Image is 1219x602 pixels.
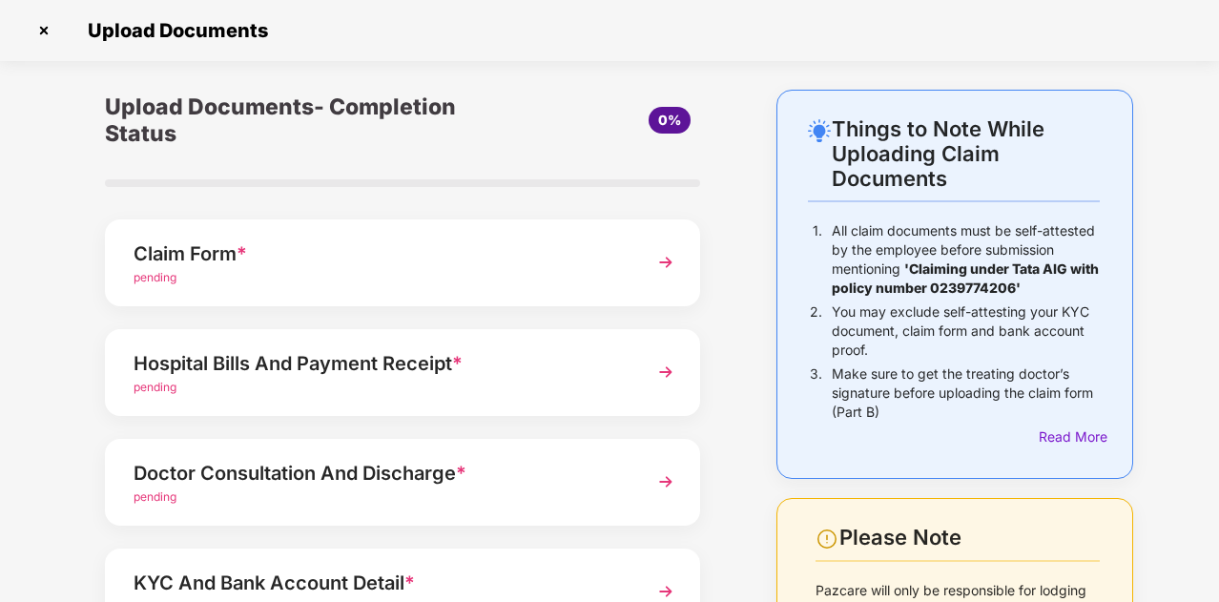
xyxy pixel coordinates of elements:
[832,260,1099,296] b: 'Claiming under Tata AIG with policy number 0239774206'
[69,19,278,42] span: Upload Documents
[134,348,627,379] div: Hospital Bills And Payment Receipt
[134,239,627,269] div: Claim Form
[832,364,1100,422] p: Make sure to get the treating doctor’s signature before uploading the claim form (Part B)
[649,355,683,389] img: svg+xml;base64,PHN2ZyBpZD0iTmV4dCIgeG1sbnM9Imh0dHA6Ly93d3cudzMub3JnLzIwMDAvc3ZnIiB3aWR0aD0iMzYiIG...
[29,15,59,46] img: svg+xml;base64,PHN2ZyBpZD0iQ3Jvc3MtMzJ4MzIiIHhtbG5zPSJodHRwOi8vd3d3LnczLm9yZy8yMDAwL3N2ZyIgd2lkdG...
[832,221,1100,298] p: All claim documents must be self-attested by the employee before submission mentioning
[808,119,831,142] img: svg+xml;base64,PHN2ZyB4bWxucz0iaHR0cDovL3d3dy53My5vcmcvMjAwMC9zdmciIHdpZHRoPSIyNC4wOTMiIGhlaWdodD...
[810,302,822,360] p: 2.
[658,112,681,128] span: 0%
[134,458,627,488] div: Doctor Consultation And Discharge
[105,90,502,151] div: Upload Documents- Completion Status
[134,380,176,394] span: pending
[839,525,1100,550] div: Please Note
[832,302,1100,360] p: You may exclude self-attesting your KYC document, claim form and bank account proof.
[134,270,176,284] span: pending
[813,221,822,298] p: 1.
[649,245,683,280] img: svg+xml;base64,PHN2ZyBpZD0iTmV4dCIgeG1sbnM9Imh0dHA6Ly93d3cudzMub3JnLzIwMDAvc3ZnIiB3aWR0aD0iMzYiIG...
[832,116,1100,191] div: Things to Note While Uploading Claim Documents
[134,568,627,598] div: KYC And Bank Account Detail
[810,364,822,422] p: 3.
[1039,426,1100,447] div: Read More
[816,528,838,550] img: svg+xml;base64,PHN2ZyBpZD0iV2FybmluZ18tXzI0eDI0IiBkYXRhLW5hbWU9Ildhcm5pbmcgLSAyNHgyNCIgeG1sbnM9Im...
[134,489,176,504] span: pending
[649,465,683,499] img: svg+xml;base64,PHN2ZyBpZD0iTmV4dCIgeG1sbnM9Imh0dHA6Ly93d3cudzMub3JnLzIwMDAvc3ZnIiB3aWR0aD0iMzYiIG...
